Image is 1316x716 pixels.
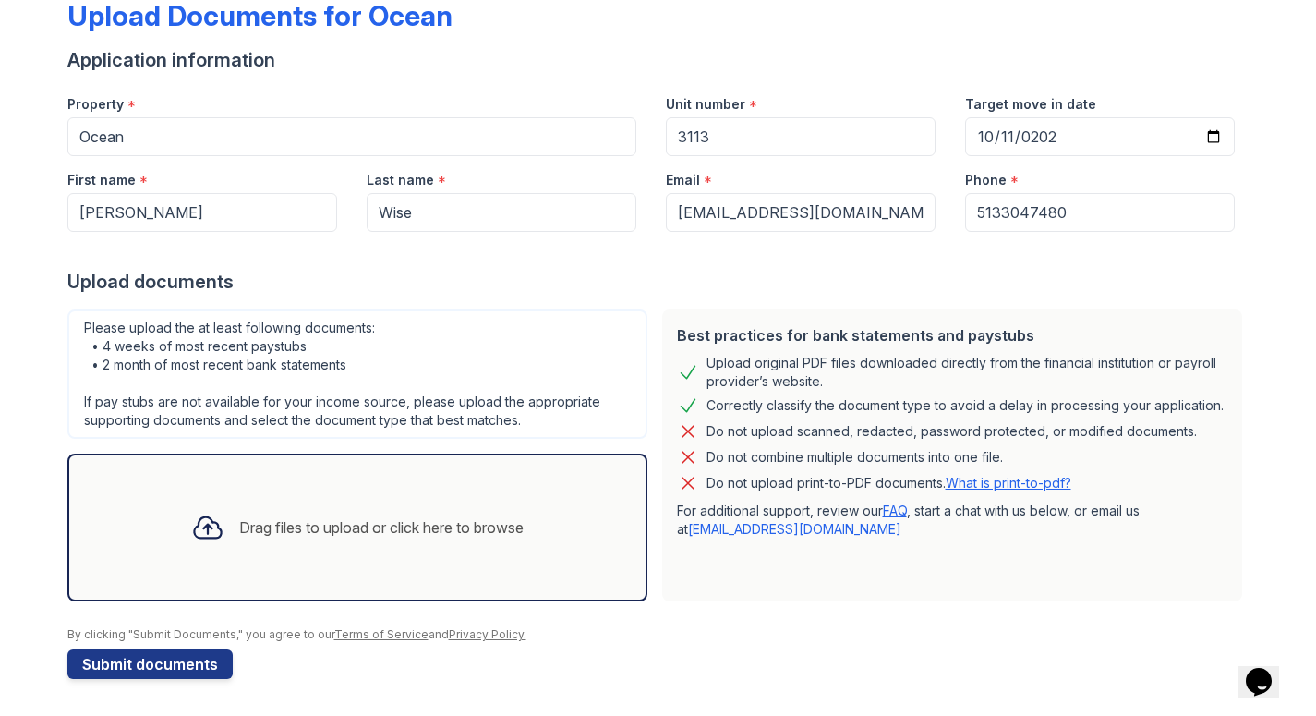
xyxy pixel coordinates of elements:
label: First name [67,171,136,189]
a: Privacy Policy. [449,627,526,641]
a: FAQ [883,503,907,518]
a: Terms of Service [334,627,429,641]
label: Phone [965,171,1007,189]
button: Submit documents [67,649,233,679]
div: Correctly classify the document type to avoid a delay in processing your application. [706,394,1224,417]
div: Upload documents [67,269,1250,295]
div: Drag files to upload or click here to browse [239,516,524,539]
p: Do not upload print-to-PDF documents. [706,474,1071,492]
div: Do not upload scanned, redacted, password protected, or modified documents. [706,420,1197,443]
a: [EMAIL_ADDRESS][DOMAIN_NAME] [688,521,901,537]
div: By clicking "Submit Documents," you agree to our and [67,627,1250,642]
div: Upload original PDF files downloaded directly from the financial institution or payroll provider’... [706,354,1227,391]
iframe: chat widget [1238,642,1298,698]
label: Target move in date [965,95,1096,114]
div: Application information [67,47,1250,73]
div: Please upload the at least following documents: • 4 weeks of most recent paystubs • 2 month of mo... [67,309,647,439]
p: For additional support, review our , start a chat with us below, or email us at [677,502,1227,539]
label: Email [666,171,700,189]
label: Property [67,95,124,114]
div: Do not combine multiple documents into one file. [706,446,1003,468]
a: What is print-to-pdf? [946,475,1071,491]
label: Last name [367,171,434,189]
label: Unit number [666,95,745,114]
div: Best practices for bank statements and paystubs [677,324,1227,346]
